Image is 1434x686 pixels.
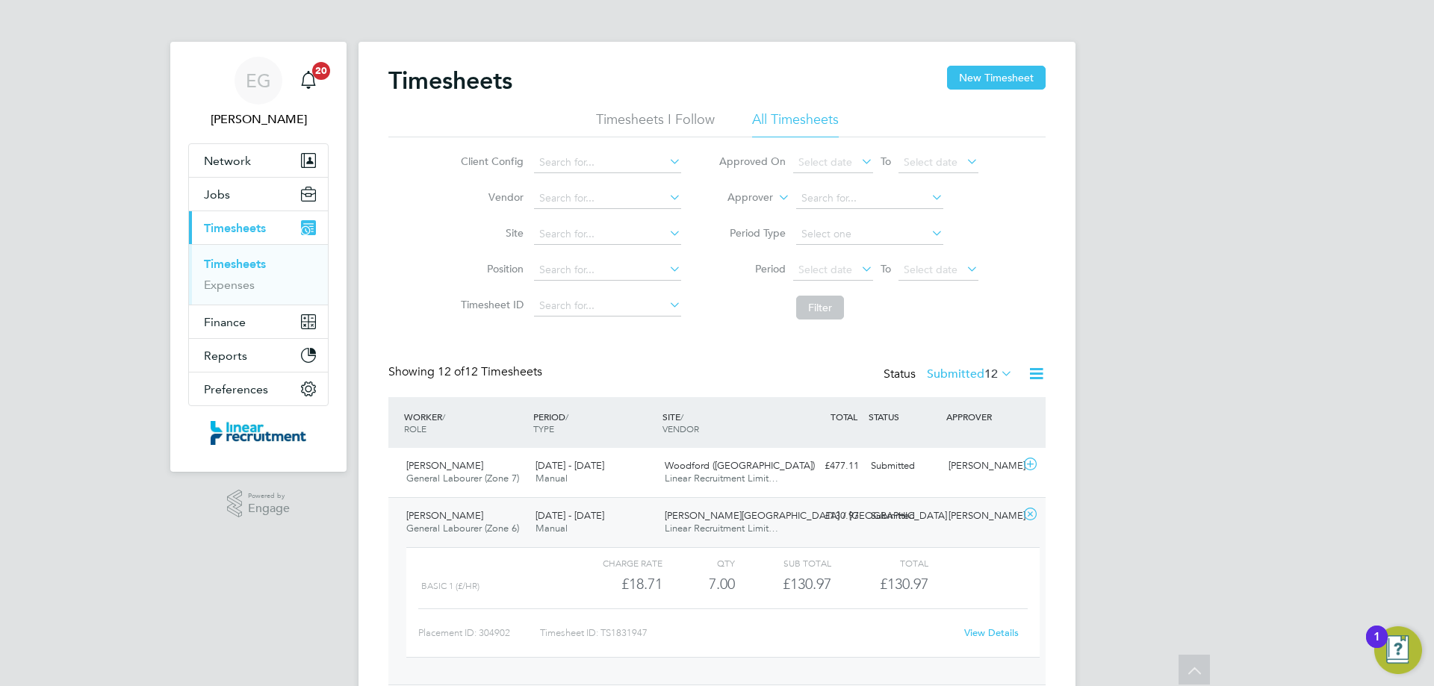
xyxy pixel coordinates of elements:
div: Submitted [865,454,943,478]
div: Showing [388,364,545,380]
div: SITE [659,403,788,442]
button: Preferences [189,372,328,405]
span: Engage [248,502,290,515]
span: Reports [204,349,247,363]
div: Sub Total [735,554,831,572]
span: Powered by [248,490,290,502]
span: Linear Recruitment Limit… [665,522,778,534]
div: Submitted [865,504,943,528]
span: ROLE [404,422,426,434]
button: Reports [189,339,328,372]
label: Period [718,262,786,275]
div: APPROVER [943,403,1020,430]
span: Basic 1 (£/HR) [421,581,479,591]
div: QTY [662,554,735,572]
div: £477.11 [787,454,865,478]
span: Woodford ([GEOGRAPHIC_DATA]) [665,459,815,472]
img: linearrecruitment-logo-retina.png [211,421,306,445]
div: Timesheets [189,244,328,305]
span: General Labourer (Zone 7) [406,472,519,484]
span: TYPE [533,422,554,434]
input: Search for... [534,188,681,209]
span: EG [246,71,271,90]
a: View Details [964,626,1019,639]
span: [DATE] - [DATE] [536,459,604,472]
input: Search for... [534,296,681,317]
div: PERIOD [530,403,659,442]
button: Jobs [189,178,328,211]
span: Eshanthi Goonetilleke [188,110,329,128]
a: Go to home page [188,421,329,445]
nav: Main navigation [170,42,347,472]
li: Timesheets I Follow [596,110,715,137]
label: Approver [706,190,773,205]
input: Search for... [796,188,943,209]
label: Client Config [456,155,524,168]
li: All Timesheets [752,110,839,137]
span: / [565,411,568,422]
span: Manual [536,472,568,484]
span: [DATE] - [DATE] [536,509,604,522]
div: 1 [1374,637,1380,656]
label: Approved On [718,155,786,168]
span: [PERSON_NAME] [406,459,483,472]
button: Filter [796,296,844,319]
span: Select date [904,155,957,169]
a: 20 [294,57,323,105]
a: Timesheets [204,257,266,271]
span: Network [204,154,251,168]
input: Search for... [534,224,681,245]
button: Finance [189,305,328,338]
span: Select date [904,263,957,276]
span: Timesheets [204,221,266,235]
span: Select date [798,155,852,169]
div: £18.71 [566,572,662,596]
span: £130.97 [880,575,928,593]
label: Timesheet ID [456,298,524,311]
label: Period Type [718,226,786,240]
label: Position [456,262,524,275]
span: Preferences [204,382,268,396]
div: £130.97 [787,504,865,528]
span: 12 of [438,364,465,379]
span: / [442,411,445,422]
span: Manual [536,522,568,534]
span: [PERSON_NAME] [406,509,483,522]
span: / [680,411,683,422]
span: To [876,152,896,171]
div: STATUS [865,403,943,430]
input: Search for... [534,152,681,173]
div: £130.97 [735,572,831,596]
a: EG[PERSON_NAME] [188,57,329,128]
div: Charge rate [566,554,662,572]
span: 12 [984,367,998,381]
div: [PERSON_NAME] [943,454,1020,478]
div: Total [831,554,928,572]
input: Search for... [534,260,681,281]
span: 20 [312,62,330,80]
span: Linear Recruitment Limit… [665,472,778,484]
span: General Labourer (Zone 6) [406,522,519,534]
h2: Timesheets [388,66,512,96]
input: Select one [796,224,943,245]
a: Powered byEngage [227,490,291,518]
span: VENDOR [662,422,699,434]
a: Expenses [204,278,255,292]
button: Network [189,144,328,177]
label: Site [456,226,524,240]
div: [PERSON_NAME] [943,504,1020,528]
label: Submitted [927,367,1013,381]
div: 7.00 [662,572,735,596]
span: Select date [798,263,852,276]
span: Finance [204,315,246,329]
span: [PERSON_NAME][GEOGRAPHIC_DATA] / [GEOGRAPHIC_DATA] [665,509,947,522]
label: Vendor [456,190,524,204]
span: 12 Timesheets [438,364,542,379]
div: Timesheet ID: TS1831947 [540,621,955,645]
span: Jobs [204,187,230,202]
div: WORKER [400,403,530,442]
div: Placement ID: 304902 [418,621,540,645]
button: Timesheets [189,211,328,244]
span: TOTAL [831,411,857,422]
span: To [876,259,896,278]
